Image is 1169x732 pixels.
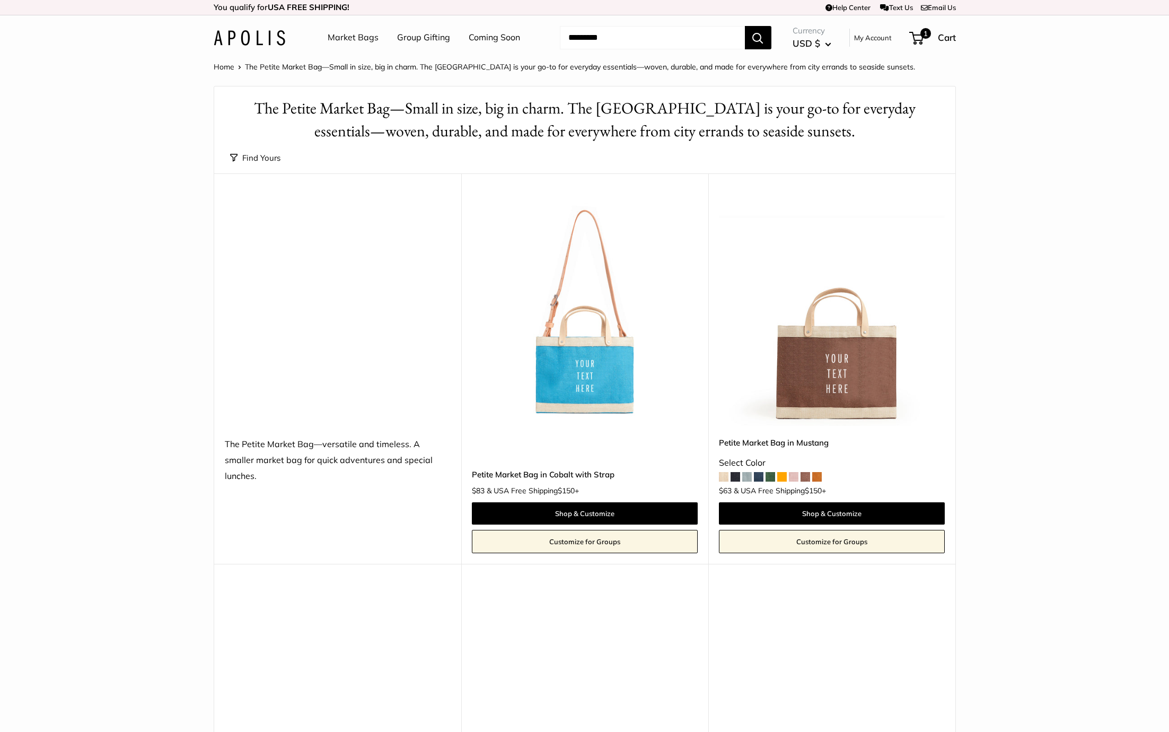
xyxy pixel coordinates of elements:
[921,3,956,12] a: Email Us
[793,35,831,52] button: USD $
[805,486,822,495] span: $150
[745,26,771,49] button: Search
[793,23,831,38] span: Currency
[268,2,349,12] strong: USA FREE SHIPPING!
[214,62,234,72] a: Home
[472,200,698,426] img: Petite Market Bag in Cobalt with Strap
[472,468,698,481] a: Petite Market Bag in Cobalt with Strap
[472,200,698,426] a: Petite Market Bag in Cobalt with StrapPetite Market Bag in Cobalt with Strap
[328,30,379,46] a: Market Bags
[793,38,820,49] span: USD $
[719,486,732,495] span: $63
[719,502,945,525] a: Shop & Customize
[719,200,945,426] a: Petite Market Bag in MustangPetite Market Bag in Mustang
[938,32,956,43] span: Cart
[225,437,451,484] div: The Petite Market Bag—versatile and timeless. A smaller market bag for quick adventures and speci...
[734,487,826,494] span: & USA Free Shipping +
[719,437,945,449] a: Petite Market Bag in Mustang
[230,97,939,143] h1: The Petite Market Bag—Small in size, big in charm. The [GEOGRAPHIC_DATA] is your go-to for everyd...
[487,487,579,494] span: & USA Free Shipping +
[472,530,698,553] a: Customize for Groups
[719,200,945,426] img: Petite Market Bag in Mustang
[472,502,698,525] a: Shop & Customize
[880,3,912,12] a: Text Us
[214,60,915,74] nav: Breadcrumb
[719,455,945,471] div: Select Color
[214,30,285,46] img: Apolis
[719,530,945,553] a: Customize for Groups
[920,28,930,39] span: 1
[560,26,745,49] input: Search...
[230,151,280,165] button: Find Yours
[397,30,450,46] a: Group Gifting
[245,62,915,72] span: The Petite Market Bag—Small in size, big in charm. The [GEOGRAPHIC_DATA] is your go-to for everyd...
[910,29,956,46] a: 1 Cart
[854,31,892,44] a: My Account
[825,3,871,12] a: Help Center
[469,30,520,46] a: Coming Soon
[558,486,575,495] span: $150
[472,486,485,495] span: $83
